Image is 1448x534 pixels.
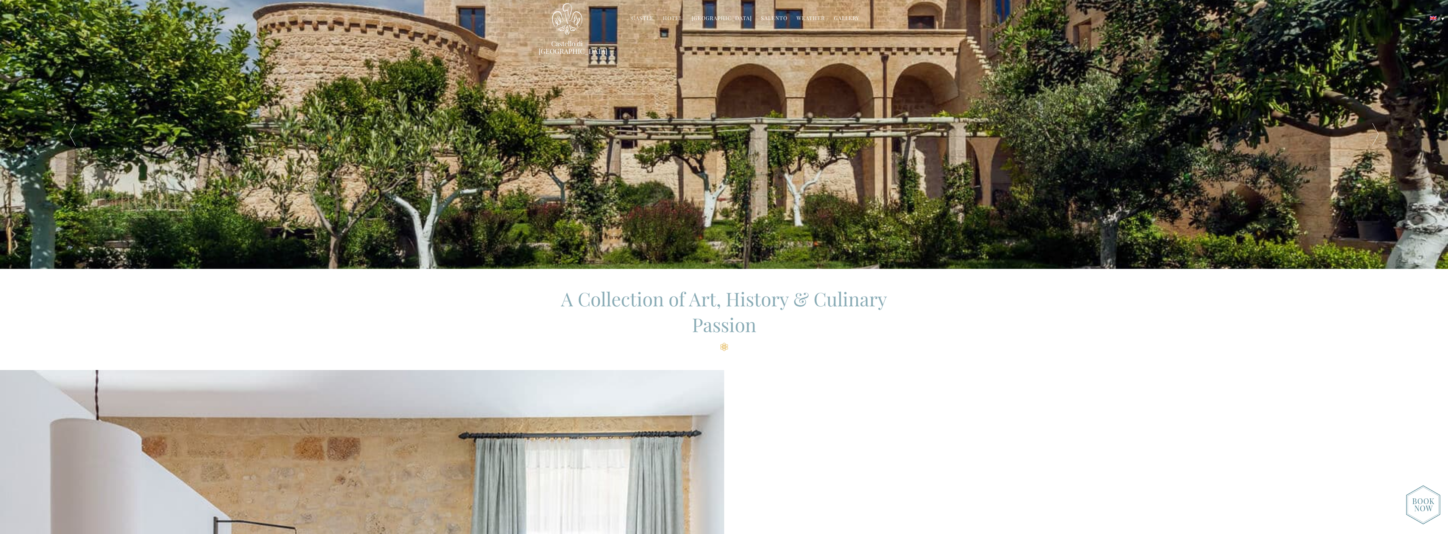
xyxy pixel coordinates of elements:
a: Castle [631,14,654,23]
a: Weather [796,14,825,23]
img: English [1430,16,1437,20]
a: Hotel [663,14,683,23]
a: Gallery [834,14,859,23]
img: new-booknow.png [1406,485,1440,525]
a: [GEOGRAPHIC_DATA] [692,14,752,23]
a: Castello di [GEOGRAPHIC_DATA] [539,40,595,55]
img: Castello di Ugento [552,3,582,35]
a: Salento [761,14,787,23]
span: A Collection of Art, History & Culinary Passion [561,286,887,337]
